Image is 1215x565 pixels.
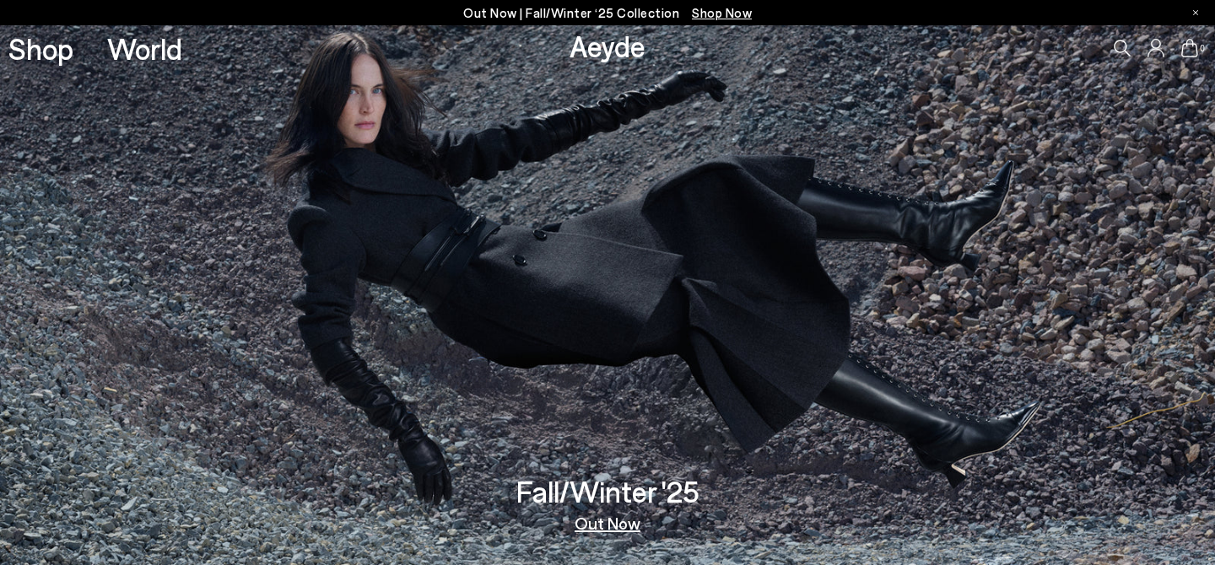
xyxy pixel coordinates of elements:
a: World [107,34,182,63]
p: Out Now | Fall/Winter ‘25 Collection [463,3,752,24]
a: Out Now [575,514,640,531]
a: Aeyde [570,28,645,63]
span: 0 [1198,44,1207,53]
a: Shop [8,34,73,63]
span: Navigate to /collections/new-in [692,5,752,20]
a: 0 [1181,39,1198,57]
h3: Fall/Winter '25 [516,476,699,506]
